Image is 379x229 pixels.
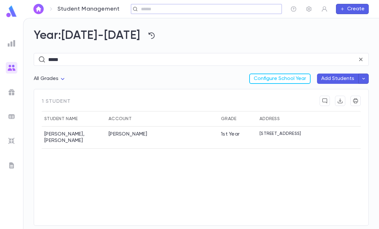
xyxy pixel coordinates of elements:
[221,111,236,127] div: Grade
[8,64,15,72] img: students_gradient.3b4df2a2b995ef5086a14d9e1675a5ee.svg
[42,96,71,111] span: 1 student
[8,137,15,145] img: imports_grey.530a8a0e642e233f2baf0ef88e8c9fcb.svg
[109,131,147,137] div: Baver, Yocheved
[249,74,311,84] button: Configure School Year
[57,5,119,13] p: Student Management
[5,5,18,18] img: logo
[41,127,105,149] div: [PERSON_NAME] , [PERSON_NAME]
[35,6,42,12] img: home_white.a664292cf8c1dea59945f0da9f25487c.svg
[221,131,240,137] div: 1st Year
[218,111,256,127] div: Grade
[8,162,15,169] img: letters_grey.7941b92b52307dd3b8a917253454ce1c.svg
[336,4,369,14] button: Create
[44,111,78,127] div: Student Name
[8,40,15,47] img: reports_grey.c525e4749d1bce6a11f5fe2a8de1b229.svg
[317,74,358,84] button: Add Students
[41,111,105,127] div: Student Name
[34,73,66,85] div: All Grades
[260,131,301,136] p: [STREET_ADDRESS]
[260,111,280,127] div: Address
[8,88,15,96] img: campaigns_grey.99e729a5f7ee94e3726e6486bddda8f1.svg
[8,113,15,120] img: batches_grey.339ca447c9d9533ef1741baa751efc33.svg
[34,76,59,81] span: All Grades
[34,29,369,43] h2: Year: [DATE]-[DATE]
[109,111,132,127] div: Account
[105,111,218,127] div: Account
